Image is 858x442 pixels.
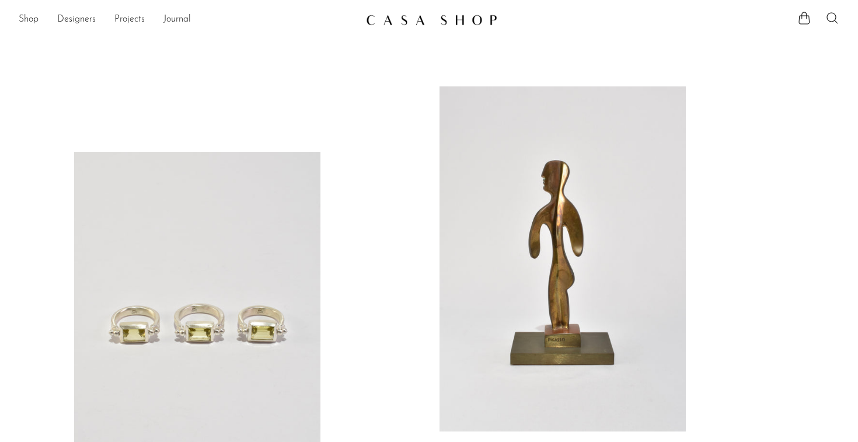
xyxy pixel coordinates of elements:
[19,10,357,30] nav: Desktop navigation
[114,12,145,27] a: Projects
[19,10,357,30] ul: NEW HEADER MENU
[19,12,39,27] a: Shop
[163,12,191,27] a: Journal
[57,12,96,27] a: Designers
